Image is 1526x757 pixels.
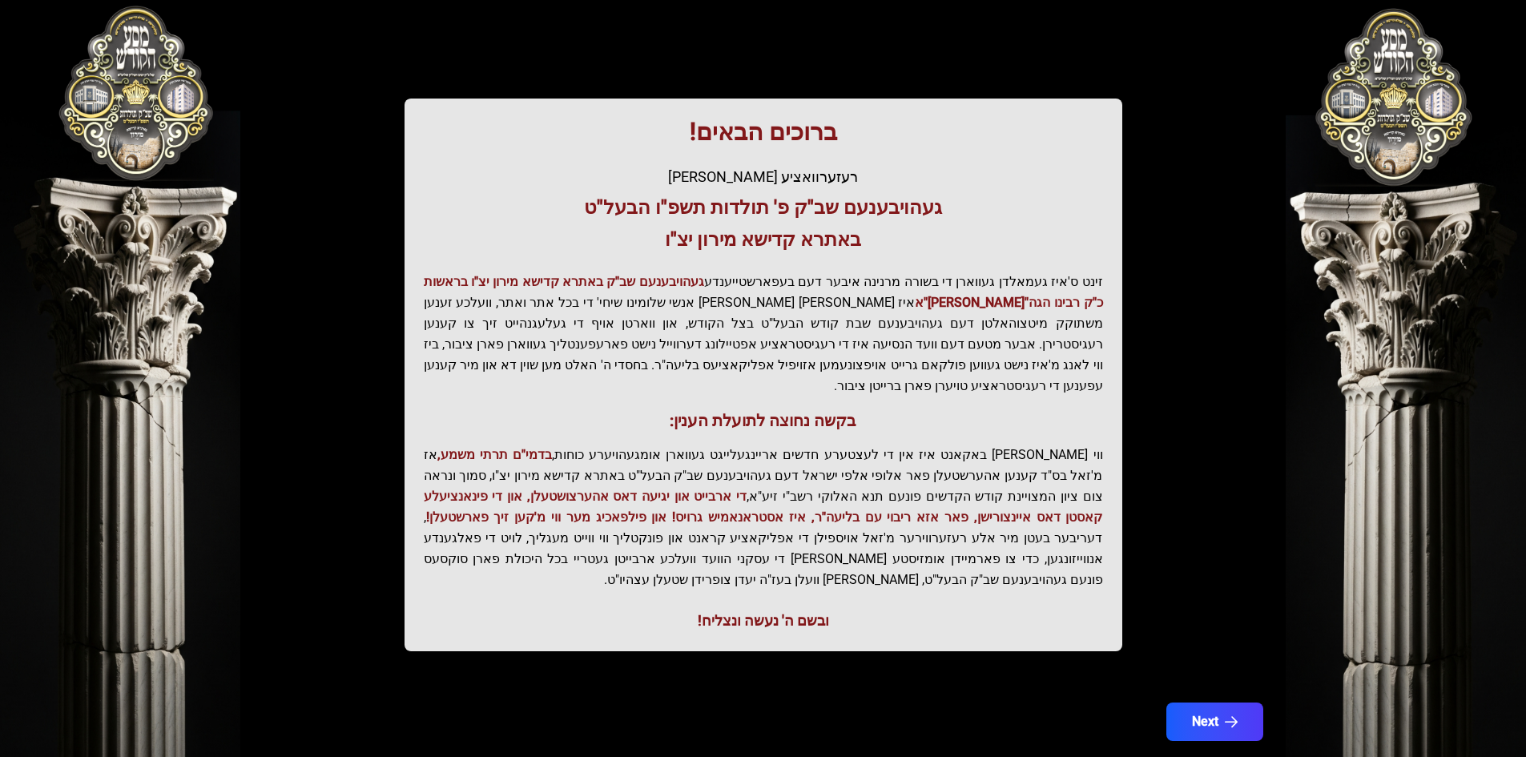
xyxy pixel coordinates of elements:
[424,195,1103,220] h3: געהויבענעם שב"ק פ' תולדות תשפ"ו הבעל"ט
[437,447,552,462] span: בדמי"ם תרתי משמע,
[424,272,1103,397] p: זינט ס'איז געמאלדן געווארן די בשורה מרנינה איבער דעם בעפארשטייענדע איז [PERSON_NAME] [PERSON_NAME...
[424,118,1103,147] h1: ברוכים הבאים!
[424,166,1103,188] div: רעזערוואציע [PERSON_NAME]
[424,610,1103,632] div: ובשם ה' נעשה ונצליח!
[424,445,1103,590] p: ווי [PERSON_NAME] באקאנט איז אין די לעצטערע חדשים אריינגעלייגט געווארן אומגעהויערע כוחות, אז מ'זא...
[1166,703,1263,741] button: Next
[424,489,1103,525] span: די ארבייט און יגיעה דאס אהערצושטעלן, און די פינאנציעלע קאסטן דאס איינצורישן, פאר אזא ריבוי עם בלי...
[424,227,1103,252] h3: באתרא קדישא מירון יצ"ו
[424,409,1103,432] h3: בקשה נחוצה לתועלת הענין:
[424,274,1103,310] span: געהויבענעם שב"ק באתרא קדישא מירון יצ"ו בראשות כ"ק רבינו הגה"[PERSON_NAME]"א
